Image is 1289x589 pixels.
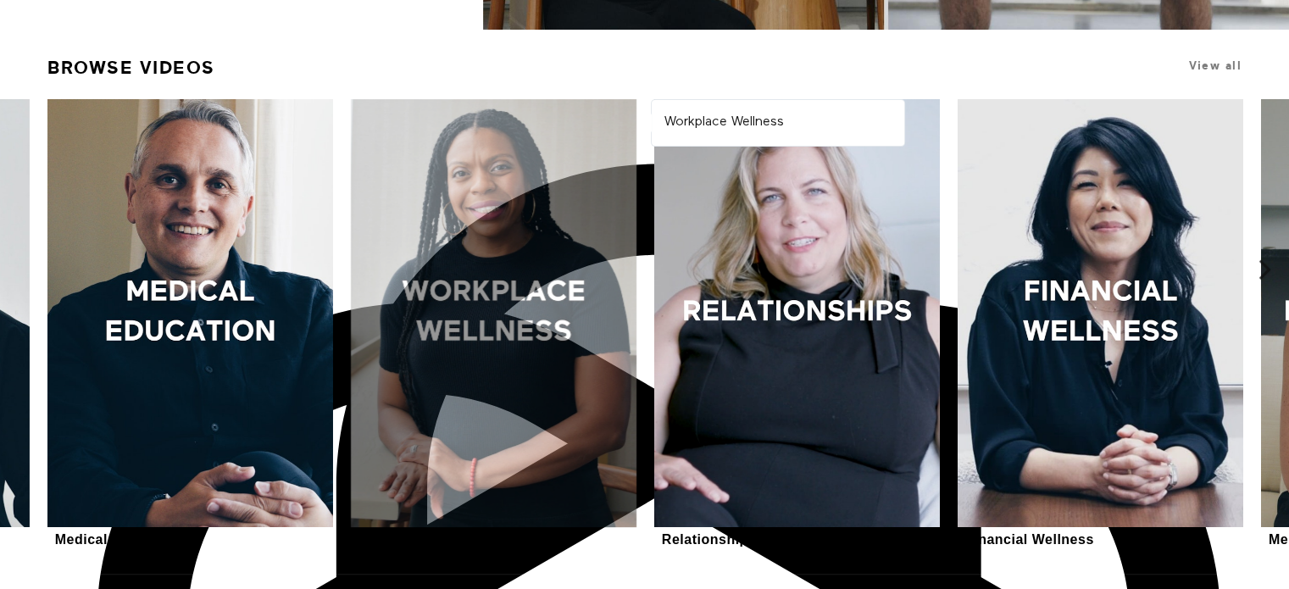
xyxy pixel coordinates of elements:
[664,115,784,129] strong: Workplace Wellness
[47,99,333,550] a: Medical EducationMedical Education
[965,531,1094,547] div: Financial Wellness
[1189,59,1242,72] a: View all
[351,99,636,550] a: Workplace WellnessWorkplace Wellness
[47,50,215,86] a: Browse Videos
[358,531,497,547] div: Workplace Wellness
[55,531,181,547] div: Medical Education
[654,99,940,550] a: RelationshipsRelationships
[958,99,1243,550] a: Financial WellnessFinancial Wellness
[662,531,756,547] div: Relationships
